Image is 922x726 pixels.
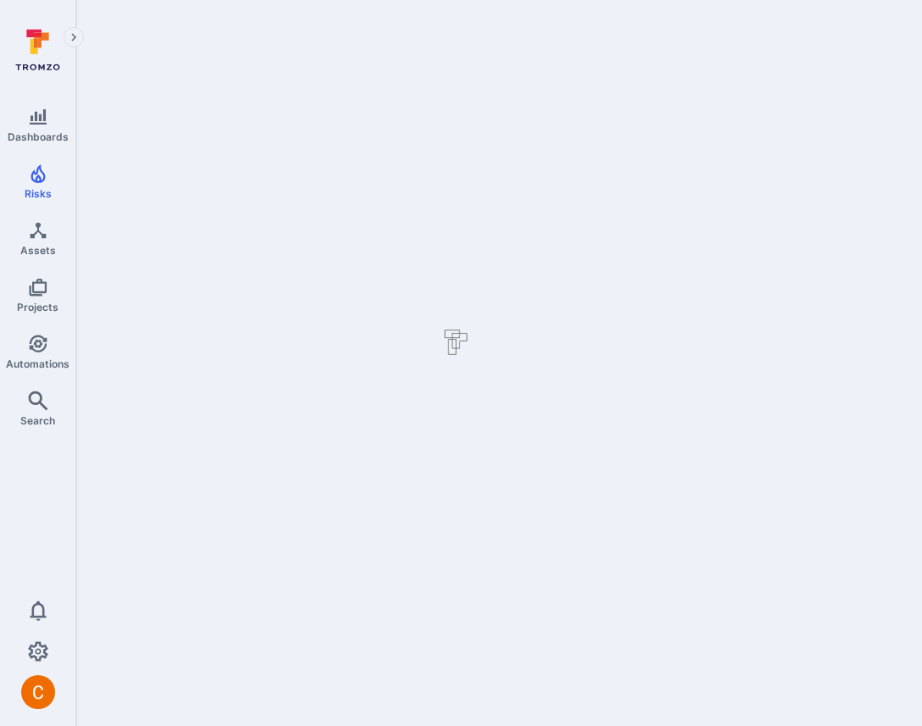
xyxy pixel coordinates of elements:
img: ACg8ocJuq_DPPTkXyD9OlTnVLvDrpObecjcADscmEHLMiTyEnTELew=s96-c [21,675,55,709]
span: Risks [25,187,52,200]
i: Expand navigation menu [68,30,80,45]
span: Assets [20,244,56,257]
span: Automations [6,357,69,370]
span: Search [20,414,55,427]
span: Dashboards [8,130,69,143]
span: Projects [17,301,58,313]
div: Camilo Rivera [21,675,55,709]
button: Expand navigation menu [64,27,84,47]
